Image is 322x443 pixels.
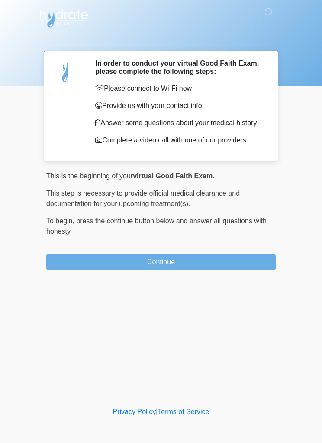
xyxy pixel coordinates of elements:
span: To begin, [46,217,76,225]
p: Answer some questions about your medical history [95,118,263,128]
h2: In order to conduct your virtual Good Faith Exam, please complete the following steps: [95,59,263,76]
strong: virtual Good Faith Exam [133,172,213,180]
p: Please connect to Wi-Fi now [95,83,263,94]
a: | [156,408,158,415]
img: Hydrate IV Bar - Scottsdale Logo [38,6,90,28]
p: Complete a video call with one of our providers [95,135,263,146]
span: press the continue button below and answer all questions with honesty. [46,217,267,235]
a: Terms of Service [158,408,209,415]
img: Agent Avatar [53,59,79,85]
span: . [213,172,214,180]
button: Continue [46,254,276,270]
span: This step is necessary to provide official medical clearance and documentation for your upcoming ... [46,190,240,207]
a: Privacy Policy [113,408,156,415]
span: This is the beginning of your [46,172,133,180]
h1: ‎ ‎ ‎ [40,31,282,47]
p: Provide us with your contact info [95,101,263,111]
